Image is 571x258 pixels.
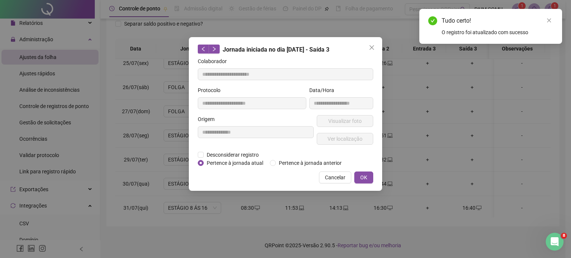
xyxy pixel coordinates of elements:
[198,57,232,65] label: Colaborador
[325,173,345,182] span: Cancelar
[428,16,437,25] span: check-circle
[309,86,339,94] label: Data/Hora
[198,45,209,53] button: left
[201,46,206,52] span: left
[442,28,553,36] div: O registro foi atualizado com sucesso
[360,173,367,182] span: OK
[317,115,373,127] button: Visualizar foto
[545,16,553,25] a: Close
[354,172,373,183] button: OK
[546,18,552,23] span: close
[198,115,219,123] label: Origem
[317,133,373,145] button: Ver localização
[319,172,351,183] button: Cancelar
[546,233,564,251] iframe: Intercom live chat
[204,151,262,159] span: Desconsiderar registro
[366,42,378,53] button: Close
[204,159,266,167] span: Pertence à jornada atual
[276,159,345,167] span: Pertence à jornada anterior
[212,46,217,52] span: right
[561,233,567,239] span: 8
[198,45,373,54] div: Jornada iniciada no dia [DATE] - Saída 3
[209,45,220,53] button: right
[442,16,553,25] div: Tudo certo!
[369,45,375,50] span: close
[198,86,225,94] label: Protocolo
